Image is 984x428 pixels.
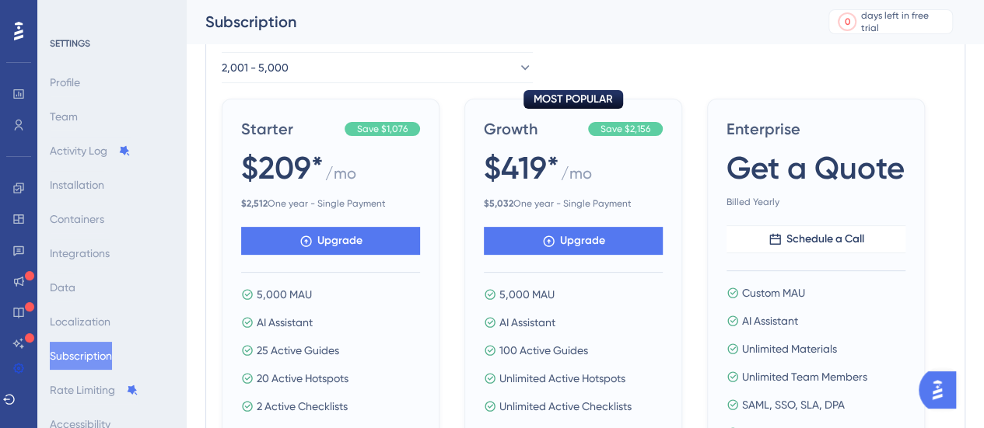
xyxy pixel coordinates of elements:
button: Subscription [50,342,112,370]
span: / mo [325,162,356,191]
span: Unlimited Materials [742,339,837,358]
button: Team [50,103,78,130]
iframe: UserGuiding AI Assistant Launcher [919,367,965,413]
span: / mo [561,162,592,191]
button: Rate Limiting [50,376,138,404]
span: 5,000 MAU [499,285,555,304]
span: Custom MAU [742,284,805,302]
span: Save $2,156 [601,123,650,135]
span: AI Assistant [742,311,798,330]
span: Get a Quote [727,146,905,190]
span: 25 Active Guides [257,341,339,360]
button: 2,001 - 5,000 [222,52,533,83]
button: Upgrade [484,227,663,255]
span: $419* [484,146,559,190]
span: Schedule a Call [786,230,864,249]
span: Unlimited Active Hotspots [499,369,625,388]
div: SETTINGS [50,37,176,50]
button: Installation [50,171,104,199]
button: Integrations [50,239,110,267]
button: Containers [50,205,104,233]
span: $209* [241,146,324,190]
span: 20 Active Hotspots [257,369,348,388]
span: Upgrade [317,231,362,250]
b: $ 2,512 [241,198,268,209]
div: Subscription [205,11,790,33]
span: AI Assistant [257,313,313,332]
span: Starter [241,118,338,140]
span: Save $1,076 [357,123,408,135]
span: 2,001 - 5,000 [222,58,289,77]
b: $ 5,032 [484,198,513,209]
span: 100 Active Guides [499,341,588,360]
span: 5,000 MAU [257,285,312,304]
span: Growth [484,118,582,140]
span: Enterprise [727,118,905,140]
span: Unlimited Active Checklists [499,397,632,416]
button: Localization [50,308,110,336]
div: MOST POPULAR [524,90,623,109]
button: Upgrade [241,227,420,255]
span: Upgrade [560,231,605,250]
span: AI Assistant [499,313,555,332]
div: days left in free trial [861,9,947,34]
button: Profile [50,68,80,96]
div: 0 [844,16,850,28]
span: One year - Single Payment [484,197,663,210]
span: Unlimited Team Members [742,367,867,386]
span: Billed Yearly [727,196,905,208]
button: Activity Log [50,137,131,165]
button: Data [50,273,75,301]
span: SAML, SSO, SLA, DPA [742,395,845,414]
span: One year - Single Payment [241,197,420,210]
button: Schedule a Call [727,225,905,253]
span: 2 Active Checklists [257,397,348,416]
